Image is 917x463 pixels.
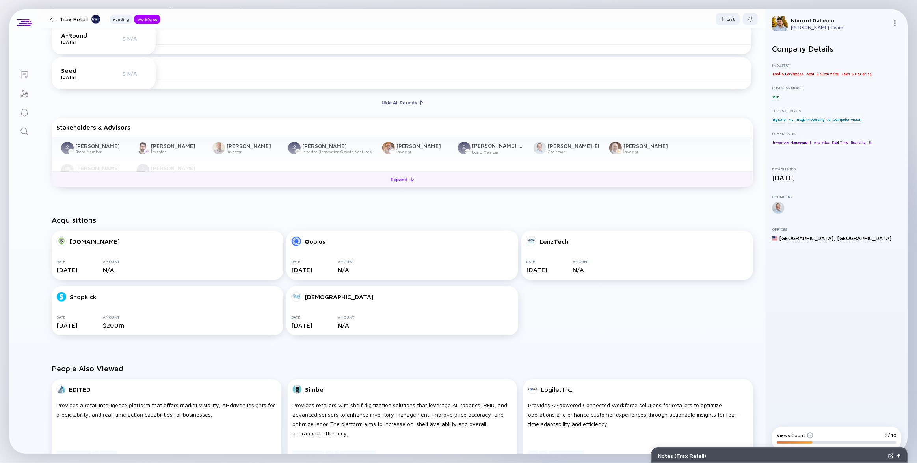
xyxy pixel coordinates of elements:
[386,173,419,185] div: Expand
[92,451,99,459] div: ML
[772,63,901,67] div: Industry
[541,386,573,393] div: Logile, Inc.
[56,315,78,319] div: Date
[291,266,312,273] div: [DATE]
[335,451,340,459] div: AI
[573,259,589,264] div: Amount
[841,70,872,78] div: Sales & Marketing
[813,138,830,146] div: Analytics
[787,115,794,123] div: ML
[292,400,513,438] div: Provides retailers with shelf digitization solutions that leverage AI, robotics, RFID, and advanc...
[897,454,901,458] img: Open Notes
[9,83,39,102] a: Investor Map
[9,102,39,121] a: Reminders
[658,452,885,459] div: Notes ( Trax Retail )
[888,453,894,459] img: Expand Notes
[526,266,547,273] div: [DATE]
[103,322,124,329] div: $ 200m
[103,266,119,273] div: N/A
[827,115,832,123] div: AI
[377,96,428,109] div: Hide All Rounds
[338,322,354,329] div: N/A
[772,235,777,241] img: United States Flag
[528,400,748,438] div: Provides AI-powered Connected Workforce solutions for retailers to optimize operations and enhanc...
[772,16,788,31] img: Nimrod Profile Picture
[791,24,889,30] div: [PERSON_NAME] Team
[772,138,812,146] div: Inventory Management
[110,15,132,24] button: Funding
[123,35,146,42] div: $ N/A
[69,386,91,393] div: EDITED
[772,194,901,199] div: Founders
[9,65,39,83] a: Lists
[837,235,891,241] div: [GEOGRAPHIC_DATA]
[56,236,120,246] a: [DOMAIN_NAME]
[61,67,100,74] div: Seed
[61,74,100,80] div: [DATE]
[100,451,117,459] div: Analytics
[772,44,901,53] h2: Company Details
[291,322,312,329] div: [DATE]
[292,451,324,459] div: Sales & Marketing
[291,236,326,246] a: Qopius
[772,174,901,182] div: [DATE]
[56,292,97,302] a: Shopkick
[134,15,160,23] div: Workforce
[528,451,538,459] div: Legal
[61,32,100,39] div: A-Round
[325,451,333,459] div: B2B
[772,167,901,171] div: Established
[850,138,867,146] div: Branding
[338,259,354,264] div: Amount
[868,138,873,146] div: BI
[772,227,901,231] div: Offices
[338,266,354,273] div: N/A
[110,15,132,23] div: Funding
[791,17,889,24] div: Nimrod Gatenio
[291,292,374,302] a: [DEMOGRAPHIC_DATA]
[539,451,547,459] div: B2B
[338,315,354,319] div: Amount
[56,400,277,438] div: Provides a retail intelligence platform that offers market visibility, AI-driven insights for pre...
[52,364,753,373] h2: People Also Viewed
[772,93,780,100] div: B2B
[779,235,835,241] div: [GEOGRAPHIC_DATA] ,
[56,322,78,329] div: [DATE]
[777,432,813,438] div: Views Count
[291,259,312,264] div: Date
[61,39,100,45] div: [DATE]
[805,70,839,78] div: Retail & eCommerce
[305,386,324,393] div: Simbe
[772,131,901,136] div: Other Tags
[56,451,91,459] div: Retail & eCommerce
[56,266,78,273] div: [DATE]
[772,108,901,113] div: Technologies
[103,259,119,264] div: Amount
[772,115,787,123] div: BigData
[56,259,78,264] div: Date
[795,115,826,123] div: Image Processing
[52,171,753,187] button: Expand
[340,451,376,459] div: Subscription Service
[573,266,589,273] div: N/A
[9,121,39,140] a: Search
[772,85,901,90] div: Business Model
[60,14,100,24] div: Trax Retail
[831,138,849,146] div: Real Time
[52,215,753,224] h2: Acquisitions
[833,115,862,123] div: Computer Vision
[377,96,428,109] button: Hide All Rounds
[772,70,804,78] div: Food & Berverages
[56,124,748,131] div: Stakeholders & Advisors
[134,15,160,24] button: Workforce
[885,432,897,438] div: 3/ 10
[291,315,312,319] div: Date
[549,451,584,459] div: Subscription Service
[123,70,146,77] div: $ N/A
[103,315,124,319] div: Amount
[526,259,547,264] div: Date
[526,236,568,246] a: LenzTech
[716,13,740,25] button: List
[892,20,898,26] img: Menu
